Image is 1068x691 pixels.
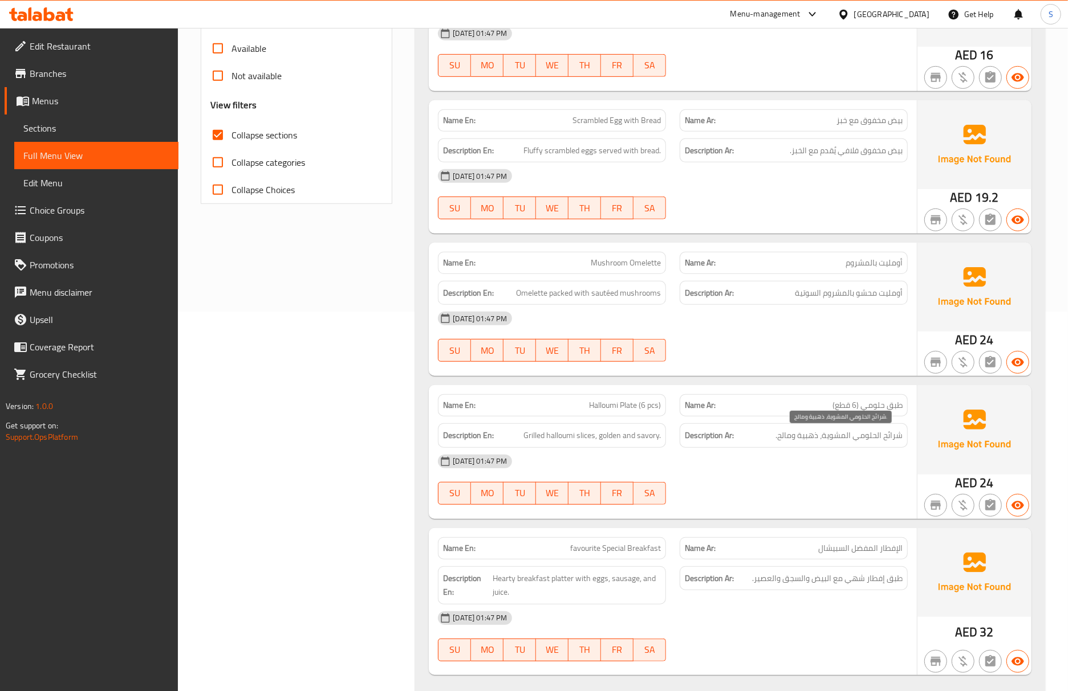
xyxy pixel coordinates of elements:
strong: Name Ar: [685,115,716,126]
span: TU [508,200,531,216]
button: Available [1006,66,1029,89]
span: AED [950,186,972,208]
a: Coupons [5,224,178,251]
button: Not branch specific item [924,66,947,89]
span: [DATE] 01:47 PM [448,28,511,39]
span: WE [541,57,564,73]
strong: Description Ar: [685,428,734,443]
span: بيض مخفوق مع خبز [836,115,903,126]
button: FR [601,639,634,661]
span: MO [476,342,499,359]
button: TH [568,639,601,661]
span: 32 [980,621,994,643]
strong: Description Ar: [685,286,734,300]
span: TU [508,485,531,501]
span: Collapse sections [232,128,297,142]
a: Promotions [5,251,178,279]
button: MO [471,482,503,505]
button: SA [634,197,666,219]
button: TH [568,482,601,505]
button: Purchased item [952,208,974,231]
span: Version: [6,399,34,414]
span: Coverage Report [30,340,169,354]
span: FR [606,57,629,73]
a: Branches [5,60,178,87]
span: Mushroom Omelette [591,257,661,269]
span: 1.0.0 [35,399,53,414]
img: Ae5nvW7+0k+MAAAAAElFTkSuQmCC [917,385,1032,474]
a: Choice Groups [5,197,178,224]
button: FR [601,482,634,505]
button: Not branch specific item [924,650,947,673]
button: WE [536,482,568,505]
button: Purchased item [952,650,974,673]
button: SA [634,639,666,661]
button: WE [536,197,568,219]
button: SU [438,482,471,505]
span: SU [443,200,466,216]
button: MO [471,339,503,362]
button: Not branch specific item [924,351,947,374]
strong: Description Ar: [685,144,734,158]
span: Promotions [30,258,169,272]
span: SA [638,485,661,501]
strong: Description En: [443,428,494,443]
button: SA [634,482,666,505]
button: MO [471,639,503,661]
span: WE [541,342,564,359]
span: 24 [980,329,994,351]
span: FR [606,342,629,359]
strong: Name En: [443,115,476,126]
button: TU [503,639,536,661]
strong: Name En: [443,399,476,411]
span: Coupons [30,231,169,244]
span: Available [232,42,266,55]
a: Grocery Checklist [5,361,178,388]
span: أومليت بالمشروم [846,257,903,269]
button: SU [438,639,471,661]
button: FR [601,197,634,219]
button: TH [568,197,601,219]
span: الإفطار المفضل السبيشال [818,542,903,554]
button: TU [503,54,536,77]
span: TU [508,57,531,73]
span: FR [606,641,629,658]
span: FR [606,485,629,501]
button: SU [438,339,471,362]
a: Full Menu View [14,142,178,169]
button: TH [568,54,601,77]
span: 16 [980,44,994,66]
a: Sections [14,115,178,142]
span: [DATE] 01:47 PM [448,456,511,467]
button: Available [1006,650,1029,673]
button: MO [471,54,503,77]
a: Coverage Report [5,333,178,361]
button: MO [471,197,503,219]
span: Collapse categories [232,156,305,169]
span: AED [955,472,977,494]
span: SU [443,57,466,73]
span: طبق حلومي (6 قطع) [833,399,903,411]
button: Not has choices [979,208,1002,231]
strong: Name Ar: [685,399,716,411]
a: Menus [5,87,178,115]
span: [DATE] 01:47 PM [448,171,511,182]
button: WE [536,339,568,362]
strong: Description En: [443,144,494,158]
button: Not branch specific item [924,494,947,517]
a: Edit Menu [14,169,178,197]
button: Purchased item [952,351,974,374]
span: AED [955,44,977,66]
a: Menu disclaimer [5,279,178,306]
span: Grocery Checklist [30,367,169,381]
span: Scrambled Egg with Bread [572,115,661,126]
span: MO [476,57,499,73]
button: Purchased item [952,66,974,89]
span: TU [508,342,531,359]
span: TH [573,485,596,501]
span: Halloumi Plate (6 pcs) [589,399,661,411]
span: Branches [30,67,169,80]
button: SA [634,54,666,77]
span: Choice Groups [30,203,169,217]
button: Not has choices [979,351,1002,374]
